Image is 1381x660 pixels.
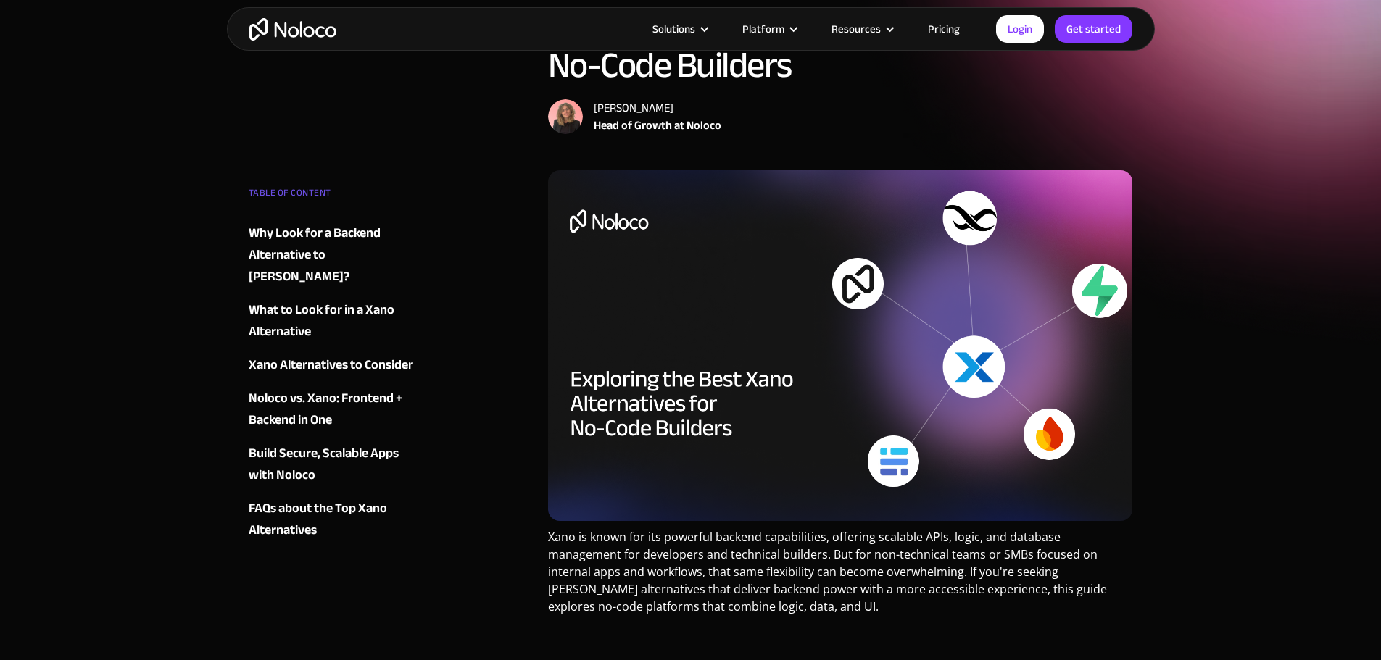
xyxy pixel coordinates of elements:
div: Resources [831,20,881,38]
a: Why Look for a Backend Alternative to [PERSON_NAME]? [249,222,424,288]
p: Xano is known for its powerful backend capabilities, offering scalable APIs, logic, and database ... [548,528,1133,626]
a: Pricing [910,20,978,38]
h1: Exploring the Best Xano Alternatives for No-Code Builders [548,7,1133,85]
a: Build Secure, Scalable Apps with Noloco [249,443,424,486]
a: Xano Alternatives to Consider [249,354,424,376]
div: Platform [724,20,813,38]
div: Platform [742,20,784,38]
a: Login [996,15,1044,43]
div: Head of Growth at Noloco [594,117,721,134]
div: Resources [813,20,910,38]
a: Noloco vs. Xano: Frontend + Backend in One [249,388,424,431]
div: [PERSON_NAME] [594,99,721,117]
a: What to Look for in a Xano Alternative [249,299,424,343]
div: Xano Alternatives to Consider [249,354,413,376]
a: Get started [1055,15,1132,43]
div: Solutions [634,20,724,38]
a: home [249,18,336,41]
div: TABLE OF CONTENT [249,182,424,211]
div: Solutions [652,20,695,38]
a: FAQs about the Top Xano Alternatives [249,498,424,541]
